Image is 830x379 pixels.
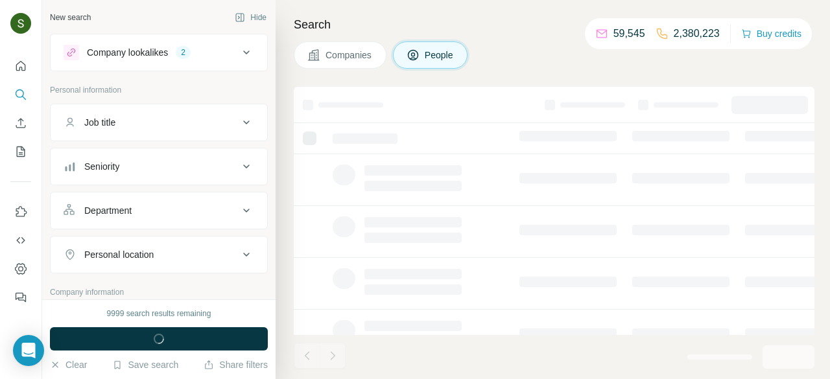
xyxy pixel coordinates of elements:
button: My lists [10,140,31,163]
button: Dashboard [10,257,31,281]
span: People [425,49,455,62]
p: 59,545 [613,26,645,41]
div: 2 [176,47,191,58]
div: Department [84,204,132,217]
button: Personal location [51,239,267,270]
p: 2,380,223 [674,26,720,41]
button: Company lookalikes2 [51,37,267,68]
button: Use Surfe on LinkedIn [10,200,31,224]
p: Personal information [50,84,268,96]
div: New search [50,12,91,23]
button: Seniority [51,151,267,182]
div: Seniority [84,160,119,173]
p: Company information [50,286,268,298]
div: 9999 search results remaining [107,308,211,319]
h4: Search [294,16,814,34]
button: Enrich CSV [10,111,31,135]
button: Use Surfe API [10,229,31,252]
div: Open Intercom Messenger [13,335,44,366]
button: Feedback [10,286,31,309]
button: Clear [50,358,87,371]
div: Company lookalikes [87,46,168,59]
img: Avatar [10,13,31,34]
button: Hide [226,8,276,27]
button: Job title [51,107,267,138]
button: Department [51,195,267,226]
span: Companies [326,49,373,62]
button: Quick start [10,54,31,78]
button: Save search [112,358,178,371]
button: Buy credits [741,25,801,43]
div: Job title [84,116,115,129]
button: Search [10,83,31,106]
div: Personal location [84,248,154,261]
button: Share filters [204,358,268,371]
